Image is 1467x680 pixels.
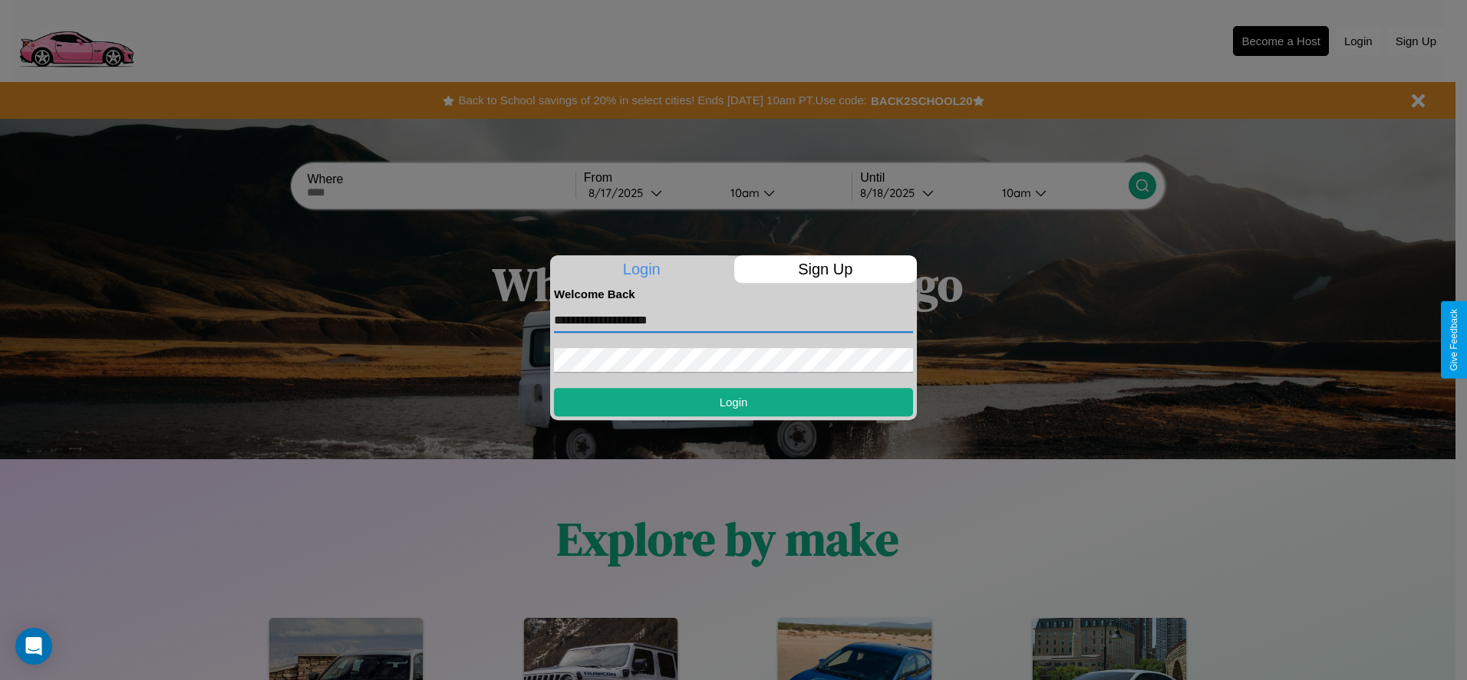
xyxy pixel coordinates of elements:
[1449,309,1459,371] div: Give Feedback
[554,287,913,301] h4: Welcome Back
[734,255,918,283] p: Sign Up
[550,255,733,283] p: Login
[15,628,52,665] div: Open Intercom Messenger
[554,388,913,416] button: Login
